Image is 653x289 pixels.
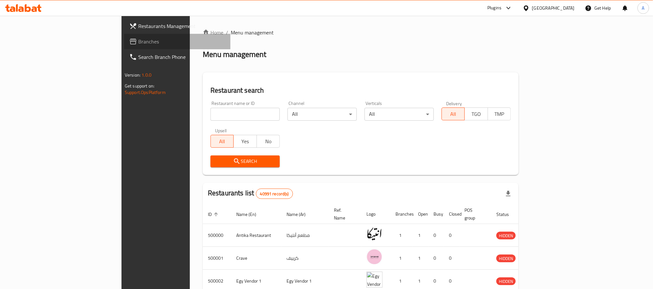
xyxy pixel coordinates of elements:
[464,206,483,222] span: POS group
[125,71,141,79] span: Version:
[487,4,502,12] div: Plugins
[288,108,357,121] div: All
[488,107,511,120] button: TMP
[390,247,413,270] td: 1
[124,18,230,34] a: Restaurants Management
[236,210,265,218] span: Name (En)
[366,272,383,288] img: Egy Vendor 1
[256,189,293,199] div: Total records count
[366,249,383,265] img: Crave
[413,224,428,247] td: 1
[444,247,459,270] td: 0
[467,109,485,119] span: TGO
[203,49,266,60] h2: Menu management
[365,108,434,121] div: All
[124,34,230,49] a: Branches
[125,82,154,90] span: Get support on:
[281,224,329,247] td: مطعم أنتيكا
[208,188,293,199] h2: Restaurants list
[287,210,314,218] span: Name (Ar)
[231,29,274,36] span: Menu management
[215,128,227,133] label: Upsell
[390,224,413,247] td: 1
[138,38,225,45] span: Branches
[216,157,275,165] span: Search
[428,224,444,247] td: 0
[257,135,280,148] button: No
[390,204,413,224] th: Branches
[428,204,444,224] th: Busy
[501,186,516,201] div: Export file
[491,109,508,119] span: TMP
[281,247,329,270] td: كرييف
[256,191,293,197] span: 40991 record(s)
[496,232,516,239] span: HIDDEN
[138,53,225,61] span: Search Branch Phone
[125,88,166,97] a: Support.OpsPlatform
[442,107,465,120] button: All
[203,29,519,36] nav: breadcrumb
[642,5,645,12] span: A
[428,247,444,270] td: 0
[210,155,280,167] button: Search
[138,22,225,30] span: Restaurants Management
[444,109,462,119] span: All
[413,247,428,270] td: 1
[464,107,488,120] button: TGO
[210,135,234,148] button: All
[208,210,220,218] span: ID
[444,224,459,247] td: 0
[231,247,281,270] td: Crave
[124,49,230,65] a: Search Branch Phone
[259,137,277,146] span: No
[231,224,281,247] td: Antika Restaurant
[496,255,516,262] span: HIDDEN
[334,206,354,222] span: Ref. Name
[532,5,575,12] div: [GEOGRAPHIC_DATA]
[496,210,517,218] span: Status
[366,226,383,242] img: Antika Restaurant
[413,204,428,224] th: Open
[236,137,254,146] span: Yes
[213,137,231,146] span: All
[210,86,511,95] h2: Restaurant search
[233,135,257,148] button: Yes
[210,108,280,121] input: Search for restaurant name or ID..
[496,278,516,285] span: HIDDEN
[361,204,390,224] th: Logo
[444,204,459,224] th: Closed
[446,101,462,106] label: Delivery
[141,71,151,79] span: 1.0.0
